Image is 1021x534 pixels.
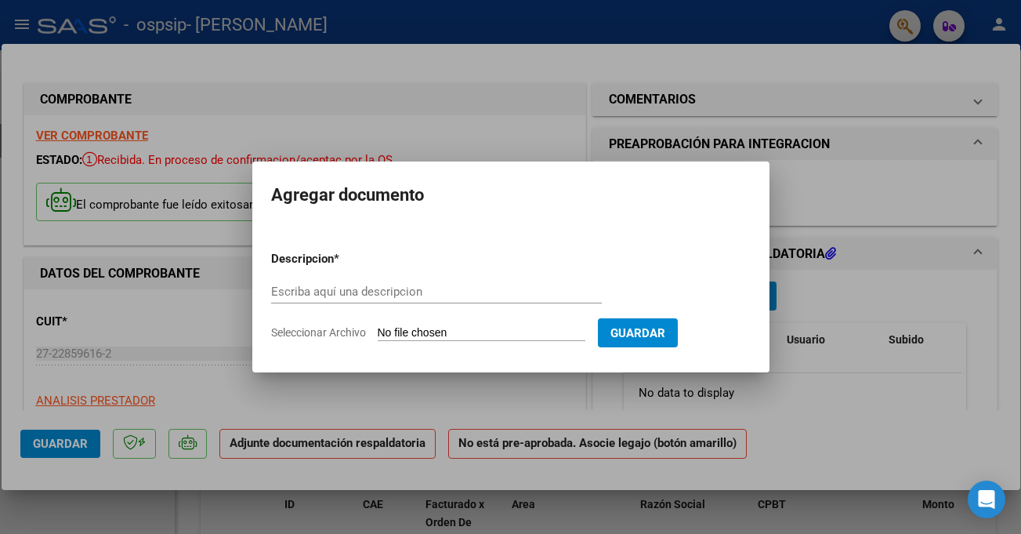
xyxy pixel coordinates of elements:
span: Seleccionar Archivo [271,326,366,339]
span: Guardar [610,326,665,340]
h2: Agregar documento [271,180,751,210]
button: Guardar [598,318,678,347]
div: Open Intercom Messenger [968,481,1005,518]
p: Descripcion [271,250,415,268]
